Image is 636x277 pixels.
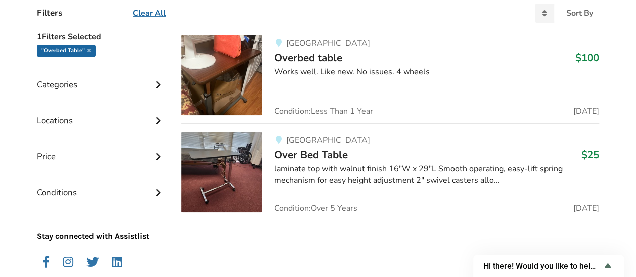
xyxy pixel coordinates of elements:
span: Hi there! Would you like to help us improve AssistList? [483,261,602,271]
div: laminate top with walnut finish 16"W x 29"L Smooth operating, easy-lift spring mechanism for easy... [274,163,599,187]
span: [GEOGRAPHIC_DATA] [286,135,370,146]
a: bedroom equipment-over bed table[GEOGRAPHIC_DATA]Over Bed Table$25laminate top with walnut finish... [181,123,599,212]
span: Over Bed Table [274,148,348,162]
span: Overbed table [274,51,342,65]
h3: $100 [575,51,599,64]
div: Price [37,131,165,167]
u: Clear All [133,8,166,19]
div: Categories [37,59,165,95]
span: Condition: Over 5 Years [274,204,357,212]
div: Locations [37,95,165,131]
h4: Filters [37,7,62,19]
a: bedroom equipment-overbed table[GEOGRAPHIC_DATA]Overbed table$100Works well. Like new. No issues.... [181,35,599,123]
button: Show survey - Hi there! Would you like to help us improve AssistList? [483,260,614,272]
div: Sort By [566,9,593,17]
span: [DATE] [573,107,599,115]
span: [GEOGRAPHIC_DATA] [286,38,370,49]
img: bedroom equipment-over bed table [181,132,262,212]
h5: 1 Filters Selected [37,27,165,45]
h3: $25 [581,148,599,161]
div: Conditions [37,167,165,203]
p: Stay connected with Assistlist [37,203,165,242]
span: [DATE] [573,204,599,212]
div: "Overbed Table" [37,45,96,57]
span: Condition: Less Than 1 Year [274,107,373,115]
img: bedroom equipment-overbed table [181,35,262,115]
div: Works well. Like new. No issues. 4 wheels [274,66,599,78]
